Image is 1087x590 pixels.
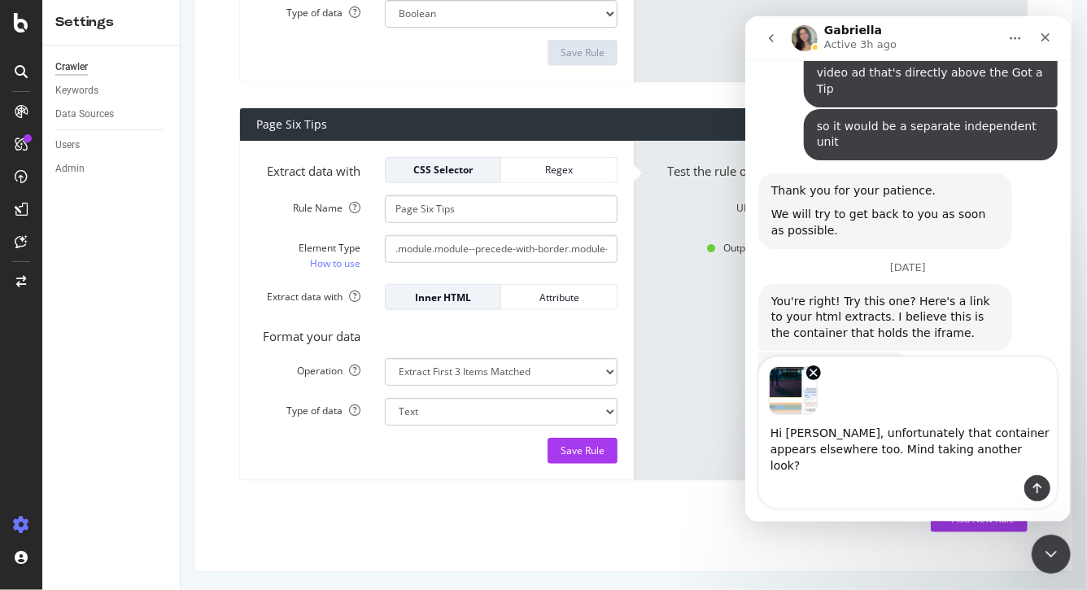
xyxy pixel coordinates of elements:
button: CSS Selector [385,157,502,183]
button: Regex [501,157,618,183]
label: URL [638,195,766,215]
label: Rule Name [244,195,373,215]
div: Crawler [55,59,88,76]
label: Operation [244,358,373,378]
iframe: Intercom live chat [745,16,1071,522]
button: Inner HTML [385,284,502,310]
label: Extract data with [244,157,373,180]
label: Output [638,235,766,255]
div: Element Type [256,241,360,255]
div: Settings [55,13,167,32]
button: Save Rule [548,40,618,66]
label: Type of data [244,398,373,417]
a: Admin [55,160,168,177]
a: Crawler [55,59,168,76]
input: CSS Expression [385,235,618,263]
button: Save Rule [548,438,618,464]
div: Attribute [514,291,604,304]
div: CSS Selector [399,163,488,177]
div: Users [55,137,80,154]
label: Extract data with [244,284,373,304]
label: Test the rule on [638,157,766,180]
div: Regex [514,163,604,177]
div: Data Sources [55,106,114,123]
div: Inner HTML [399,291,488,304]
div: Keywords [55,82,98,99]
a: Users [55,137,168,154]
iframe: Intercom live chat [1032,535,1071,574]
label: Format your data [244,322,373,345]
a: How to use [310,255,360,272]
div: Page Six Tips [256,116,327,133]
div: Save Rule [561,444,605,457]
input: Provide a name [385,195,618,223]
div: Admin [55,160,85,177]
button: Attribute [501,284,618,310]
a: Keywords [55,82,168,99]
a: Data Sources [55,106,168,123]
div: Save Rule [561,46,605,59]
